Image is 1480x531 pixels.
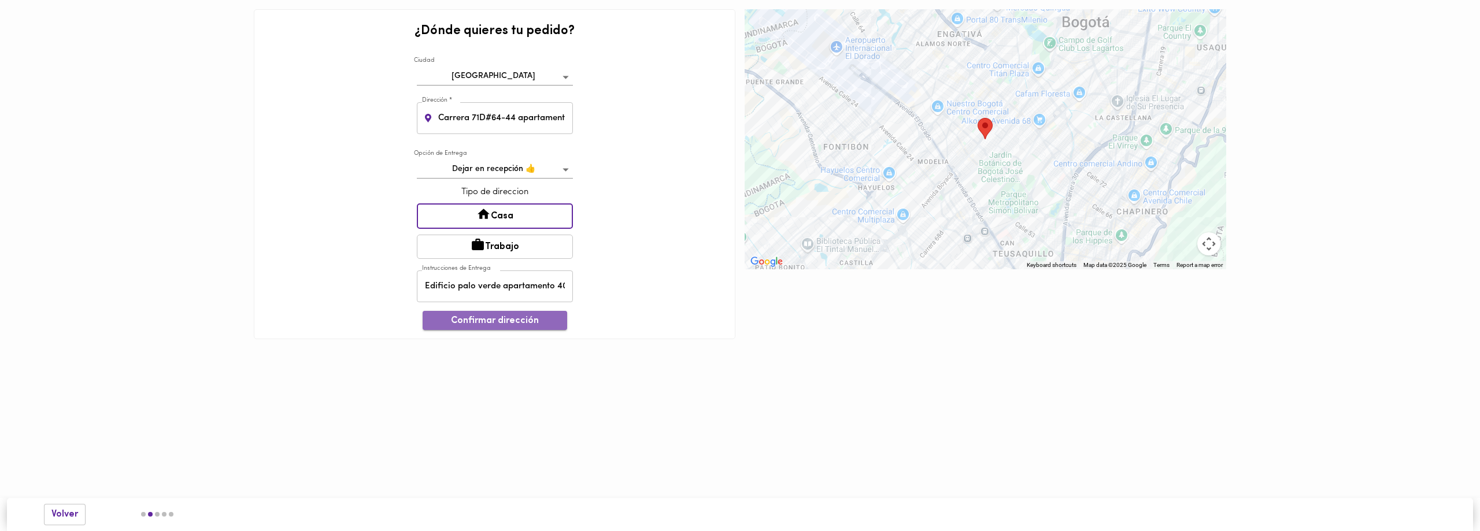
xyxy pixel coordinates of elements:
[1176,262,1223,268] a: Report a map error
[748,254,786,269] img: Google
[432,315,558,326] span: Confirmar dirección
[414,57,434,65] label: Ciudad
[414,149,467,158] label: Opción de Entrega
[417,68,573,86] div: [GEOGRAPHIC_DATA]
[436,102,573,134] input: Calle 92 # 16-11
[417,270,573,302] input: Apto 401
[1413,464,1468,519] iframe: Messagebird Livechat Widget
[417,186,573,198] p: Tipo de direccion
[423,311,567,330] button: Confirmar dirección
[417,203,573,229] button: Casa
[51,509,78,520] span: Volver
[978,118,993,139] div: Tu dirección
[1027,261,1076,269] button: Keyboard shortcuts
[417,235,573,259] button: Trabajo
[748,254,786,269] a: Open this area in Google Maps (opens a new window)
[417,161,573,179] div: Dejar en recepción 👍
[44,504,86,525] button: Volver
[415,24,575,38] h2: ¿Dónde quieres tu pedido?
[1153,262,1170,268] a: Terms
[1083,262,1146,268] span: Map data ©2025 Google
[1197,232,1220,255] button: Map camera controls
